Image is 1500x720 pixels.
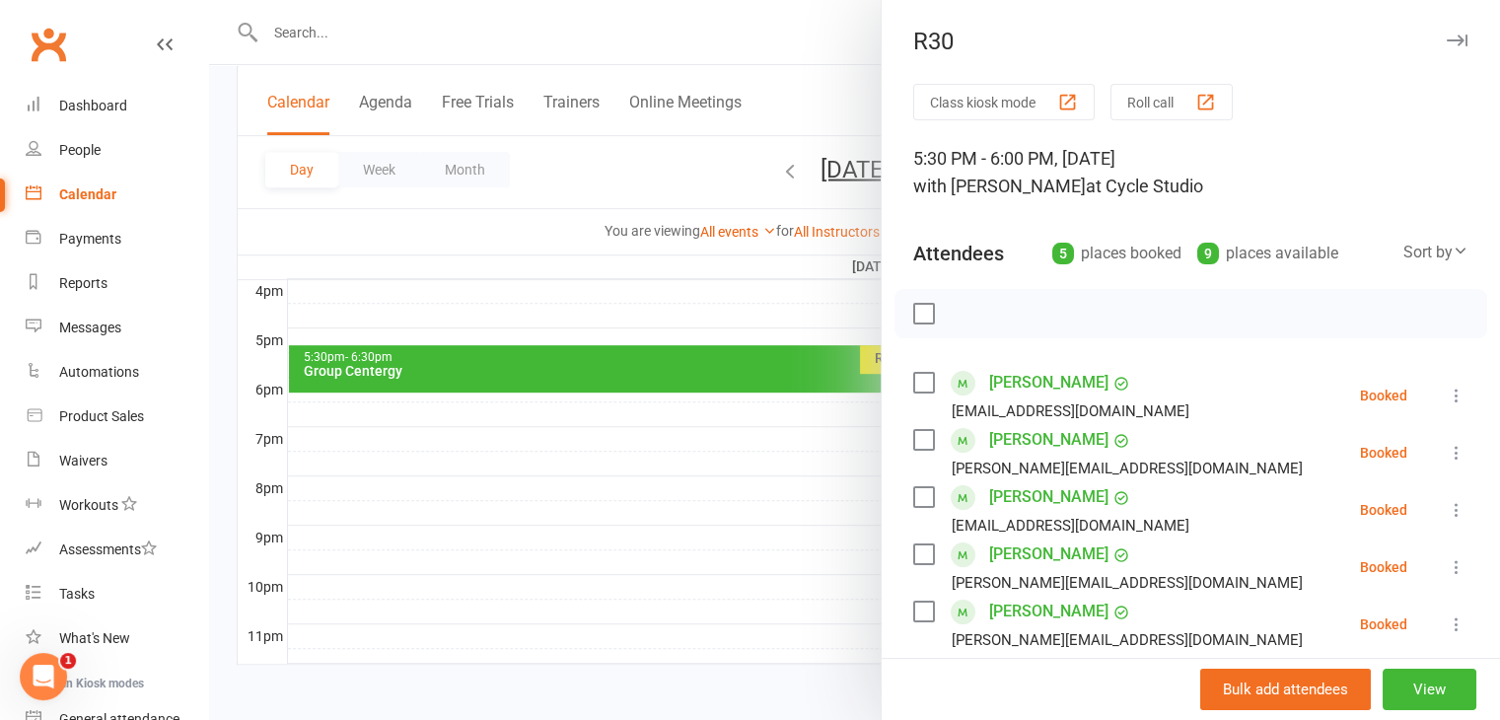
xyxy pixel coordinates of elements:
[26,528,208,572] a: Assessments
[59,320,121,335] div: Messages
[913,240,1004,267] div: Attendees
[59,541,157,557] div: Assessments
[59,364,139,380] div: Automations
[1110,84,1233,120] button: Roll call
[1383,669,1476,710] button: View
[1360,560,1407,574] div: Booked
[26,128,208,173] a: People
[59,142,101,158] div: People
[1403,240,1468,265] div: Sort by
[882,28,1500,55] div: R30
[1052,240,1181,267] div: places booked
[59,586,95,602] div: Tasks
[989,367,1108,398] a: [PERSON_NAME]
[59,497,118,513] div: Workouts
[1360,503,1407,517] div: Booked
[26,483,208,528] a: Workouts
[59,408,144,424] div: Product Sales
[59,453,107,468] div: Waivers
[26,217,208,261] a: Payments
[1360,446,1407,460] div: Booked
[989,481,1108,513] a: [PERSON_NAME]
[952,570,1303,596] div: [PERSON_NAME][EMAIL_ADDRESS][DOMAIN_NAME]
[59,231,121,247] div: Payments
[1200,669,1371,710] button: Bulk add attendees
[60,653,76,669] span: 1
[952,627,1303,653] div: [PERSON_NAME][EMAIL_ADDRESS][DOMAIN_NAME]
[59,98,127,113] div: Dashboard
[20,653,67,700] iframe: Intercom live chat
[952,456,1303,481] div: [PERSON_NAME][EMAIL_ADDRESS][DOMAIN_NAME]
[1197,243,1219,264] div: 9
[989,539,1108,570] a: [PERSON_NAME]
[26,572,208,616] a: Tasks
[26,395,208,439] a: Product Sales
[1052,243,1074,264] div: 5
[26,350,208,395] a: Automations
[989,596,1108,627] a: [PERSON_NAME]
[913,84,1095,120] button: Class kiosk mode
[952,398,1189,424] div: [EMAIL_ADDRESS][DOMAIN_NAME]
[913,145,1468,200] div: 5:30 PM - 6:00 PM, [DATE]
[1197,240,1338,267] div: places available
[26,173,208,217] a: Calendar
[26,84,208,128] a: Dashboard
[59,275,107,291] div: Reports
[952,513,1189,539] div: [EMAIL_ADDRESS][DOMAIN_NAME]
[24,20,73,69] a: Clubworx
[26,306,208,350] a: Messages
[1360,389,1407,402] div: Booked
[913,176,1086,196] span: with [PERSON_NAME]
[59,186,116,202] div: Calendar
[26,261,208,306] a: Reports
[26,439,208,483] a: Waivers
[59,630,130,646] div: What's New
[26,616,208,661] a: What's New
[1086,176,1203,196] span: at Cycle Studio
[989,424,1108,456] a: [PERSON_NAME]
[1360,617,1407,631] div: Booked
